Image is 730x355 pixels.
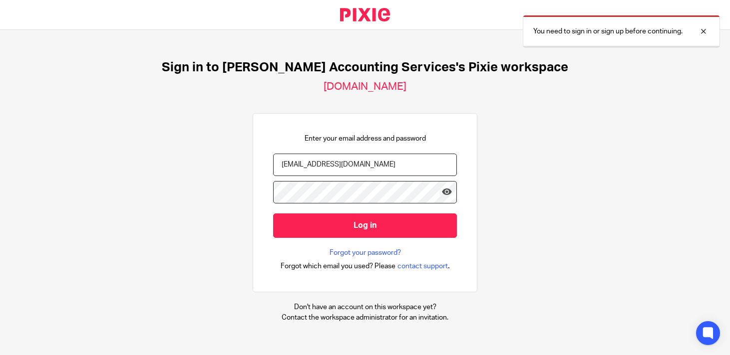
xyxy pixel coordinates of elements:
[305,134,426,144] p: Enter your email address and password
[282,313,448,323] p: Contact the workspace administrator for an invitation.
[281,261,395,271] span: Forgot which email you used? Please
[162,60,568,75] h1: Sign in to [PERSON_NAME] Accounting Services's Pixie workspace
[533,26,683,36] p: You need to sign in or sign up before continuing.
[397,261,448,271] span: contact support
[273,154,457,176] input: name@example.com
[330,248,401,258] a: Forgot your password?
[324,80,406,93] h2: [DOMAIN_NAME]
[273,213,457,238] input: Log in
[281,260,450,272] div: .
[282,302,448,312] p: Don't have an account on this workspace yet?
